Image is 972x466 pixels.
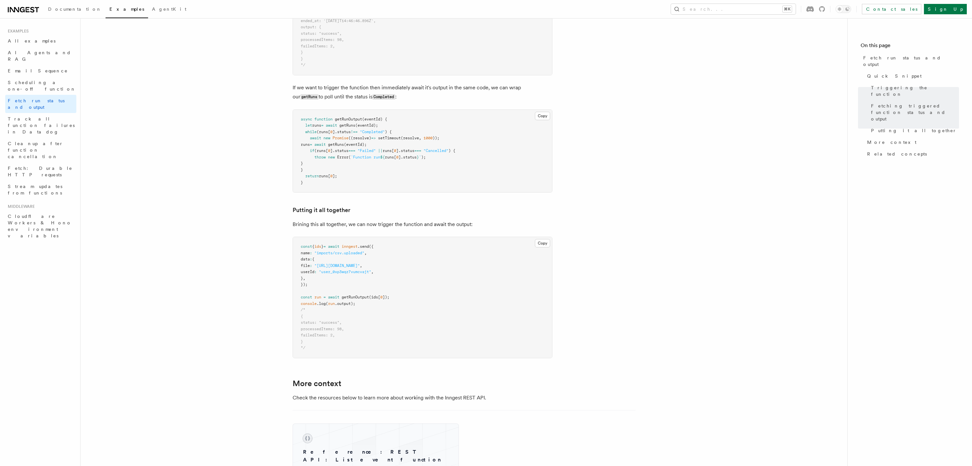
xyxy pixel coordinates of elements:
[342,295,369,299] span: getRunOutput
[867,151,927,157] span: Related concepts
[301,161,303,166] span: }
[865,70,959,82] a: Quick Snippet
[301,276,303,281] span: }
[301,257,310,261] span: data
[535,112,550,120] button: Copy
[868,100,959,125] a: Fetching triggered function status and output
[312,257,314,261] span: {
[301,314,303,319] span: {
[378,148,383,153] span: ||
[323,244,326,249] span: =
[321,244,323,249] span: }
[342,244,358,249] span: inngest
[301,339,303,344] span: }
[369,295,380,299] span: (ids[
[310,136,321,140] span: await
[371,270,373,274] span: ,
[394,148,396,153] span: 0
[871,103,959,122] span: Fetching triggered function status and output
[868,82,959,100] a: Triggering the function
[861,52,959,70] a: Fetch run status and output
[861,42,959,52] h4: On this page
[8,166,72,177] span: Fetch: Durable HTTP requests
[364,251,367,255] span: ,
[358,148,376,153] span: "Failed"
[5,95,76,113] a: Fetch run status and output
[314,295,321,299] span: run
[148,2,190,18] a: AgentKit
[333,130,351,134] span: ].status
[310,257,312,261] span: :
[871,84,959,97] span: Triggering the function
[330,174,333,178] span: 0
[333,174,337,178] span: ];
[301,25,321,29] span: output: {
[448,148,455,153] span: ) {
[380,295,383,299] span: 0
[371,136,376,140] span: =>
[317,130,330,134] span: (runs[
[401,136,419,140] span: (resolve
[303,276,305,281] span: ,
[301,263,310,268] span: file
[5,181,76,199] a: Stream updates from functions
[5,162,76,181] a: Fetch: Durable HTTP requests
[301,282,308,287] span: });
[326,301,328,306] span: (
[433,136,439,140] span: ));
[314,117,333,121] span: function
[671,4,796,14] button: Search...⌘K
[535,239,550,247] button: Copy
[301,37,344,42] span: processedItems: 98,
[871,127,957,134] span: Putting it all together
[44,2,106,18] a: Documentation
[314,251,364,255] span: "imports/csv.uploaded"
[48,6,102,12] span: Documentation
[326,123,337,128] span: await
[8,184,62,195] span: Stream updates from functions
[5,29,29,34] span: Examples
[862,4,921,14] a: Contact sales
[301,270,314,274] span: userId
[314,244,321,249] span: ids
[301,251,310,255] span: name
[372,94,395,100] code: Completed
[5,35,76,47] a: All examples
[328,142,344,147] span: getRuns
[378,136,401,140] span: setTimeout
[380,155,385,159] span: ${
[323,136,330,140] span: new
[333,136,348,140] span: Promise
[868,125,959,136] a: Putting it all together
[5,113,76,138] a: Track all function failures in Datadog
[867,139,916,145] span: More context
[5,204,35,209] span: Middleware
[328,295,339,299] span: await
[301,44,335,48] span: failedItems: 2,
[419,136,421,140] span: ,
[783,6,792,12] kbd: ⌘K
[865,136,959,148] a: More context
[8,116,75,134] span: Track all function failures in Datadog
[383,295,389,299] span: ]);
[339,123,355,128] span: getRuns
[360,263,362,268] span: ,
[300,94,319,100] code: getRuns
[351,155,380,159] span: `Function run
[310,251,312,255] span: :
[319,270,371,274] span: "user_0xp3wqz7vumcvajt"
[293,206,350,215] a: Putting it all together
[8,214,72,238] span: Cloudflare Workers & Hono environment variables
[330,148,348,153] span: ].status
[314,270,317,274] span: :
[301,142,310,147] span: runs
[417,155,419,159] span: }
[106,2,148,18] a: Examples
[344,142,367,147] span: (eventId);
[328,301,335,306] span: run
[836,5,851,13] button: Toggle dark mode
[301,50,303,55] span: }
[348,148,355,153] span: ===
[319,174,330,178] span: runs[
[360,130,385,134] span: "Completed"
